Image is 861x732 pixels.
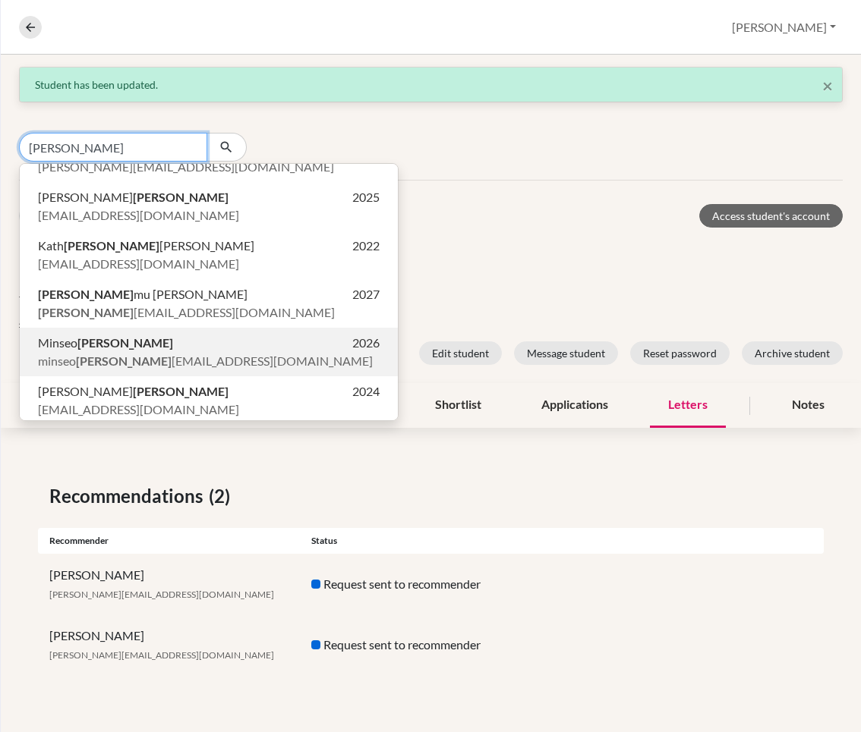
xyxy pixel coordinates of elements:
span: [PERSON_NAME][EMAIL_ADDRESS][DOMAIN_NAME] [38,158,334,176]
div: Recommender [38,534,300,548]
div: Request sent to recommender [300,575,562,593]
button: Kath[PERSON_NAME][PERSON_NAME]2022[EMAIL_ADDRESS][DOMAIN_NAME] [20,231,398,279]
span: [EMAIL_ADDRESS][DOMAIN_NAME] [38,401,239,419]
button: Edit student [419,341,502,365]
input: Find student by name... [19,133,207,162]
b: [PERSON_NAME] [133,190,229,204]
span: Kath [PERSON_NAME] [38,237,254,255]
span: 2022 [352,237,380,255]
span: minseo [EMAIL_ADDRESS][DOMAIN_NAME] [38,352,373,370]
span: 2027 [352,285,380,303]
button: [PERSON_NAME]mu [PERSON_NAME]2027[PERSON_NAME][EMAIL_ADDRESS][DOMAIN_NAME] [20,279,398,328]
b: [PERSON_NAME] [76,353,172,368]
span: × [822,74,833,96]
button: Reset password [630,341,730,365]
div: Request sent to recommender [300,636,562,654]
div: [PERSON_NAME] [38,566,300,602]
span: [PERSON_NAME][EMAIL_ADDRESS][DOMAIN_NAME] [49,589,274,600]
a: Access student's account [699,204,843,228]
div: [PERSON_NAME] [38,627,300,663]
button: Close [822,77,833,95]
span: Recommendations [49,482,209,510]
span: [EMAIL_ADDRESS][DOMAIN_NAME] [38,303,335,322]
button: Message student [514,341,618,365]
div: Notes [774,383,843,428]
button: Archive student [742,341,843,365]
span: [EMAIL_ADDRESS][DOMAIN_NAME] [38,206,239,225]
span: (2) [209,482,236,510]
div: Letters [650,383,726,428]
span: [EMAIL_ADDRESS][DOMAIN_NAME] [38,255,239,273]
span: Minseo [38,334,173,352]
div: Status [300,534,562,548]
button: [PERSON_NAME] [725,13,843,42]
b: [PERSON_NAME] [77,335,173,350]
b: [PERSON_NAME] [64,238,159,253]
b: [PERSON_NAME] [133,384,229,398]
span: mu [PERSON_NAME] [38,285,248,303]
button: [PERSON_NAME][PERSON_NAME]2024[EMAIL_ADDRESS][DOMAIN_NAME] [20,376,398,425]
b: [PERSON_NAME] [38,287,134,301]
span: 2024 [352,382,380,401]
button: Minseo[PERSON_NAME]2026minseo[PERSON_NAME][EMAIL_ADDRESS][DOMAIN_NAME] [20,328,398,376]
div: Applications [523,383,626,428]
span: [PERSON_NAME] [38,188,229,206]
b: [PERSON_NAME] [38,305,134,319]
span: [PERSON_NAME][EMAIL_ADDRESS][DOMAIN_NAME] [49,649,274,661]
button: [PERSON_NAME][PERSON_NAME]2025[EMAIL_ADDRESS][DOMAIN_NAME] [20,182,398,231]
div: Student has been updated. [35,77,827,93]
div: Shortlist [417,383,500,428]
span: [PERSON_NAME] [38,382,229,401]
span: 2025 [352,188,380,206]
span: 2026 [352,334,380,352]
